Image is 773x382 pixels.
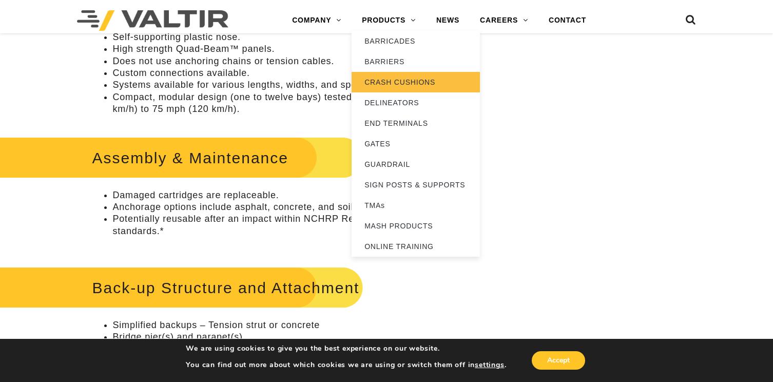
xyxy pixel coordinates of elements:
[475,360,504,370] button: settings
[426,10,470,31] a: NEWS
[352,113,480,133] a: END TERMINALS
[532,351,585,370] button: Accept
[352,51,480,72] a: BARRIERS
[113,79,488,91] li: Systems available for various lengths, widths, and speeds.
[113,319,488,331] li: Simplified backups – Tension strut or concrete
[352,10,426,31] a: PRODUCTS
[352,31,480,51] a: BARRICADES
[352,216,480,236] a: MASH PRODUCTS
[113,55,488,67] li: Does not use anchoring chains or tension cables.
[352,154,480,175] a: GUARDRAIL
[113,201,488,213] li: Anchorage options include asphalt, concrete, and soil-drive pile.
[186,344,506,353] p: We are using cookies to give you the best experience on our website.
[113,91,488,116] li: Compact, modular design (one to twelve bays) tested to speeds from 25 mph (40 km/h) to 75 mph (12...
[352,133,480,154] a: GATES
[113,67,488,79] li: Custom connections available.
[352,92,480,113] a: DELINEATORS
[352,236,480,257] a: ONLINE TRAINING
[470,10,538,31] a: CAREERS
[113,43,488,55] li: High strength Quad-Beam™ panels.
[113,31,488,43] li: Self-supporting plastic nose.
[352,175,480,195] a: SIGN POSTS & SUPPORTS
[113,331,488,343] li: Bridge pier(s) and parapet(s)
[113,213,488,237] li: Potentially reusable after an impact within NCHRP Report 350 crash test standards.*
[113,189,488,201] li: Damaged cartridges are replaceable.
[352,72,480,92] a: CRASH CUSHIONS
[352,195,480,216] a: TMAs
[186,360,506,370] p: You can find out more about which cookies we are using or switch them off in .
[77,10,228,31] img: Valtir
[538,10,596,31] a: CONTACT
[282,10,352,31] a: COMPANY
